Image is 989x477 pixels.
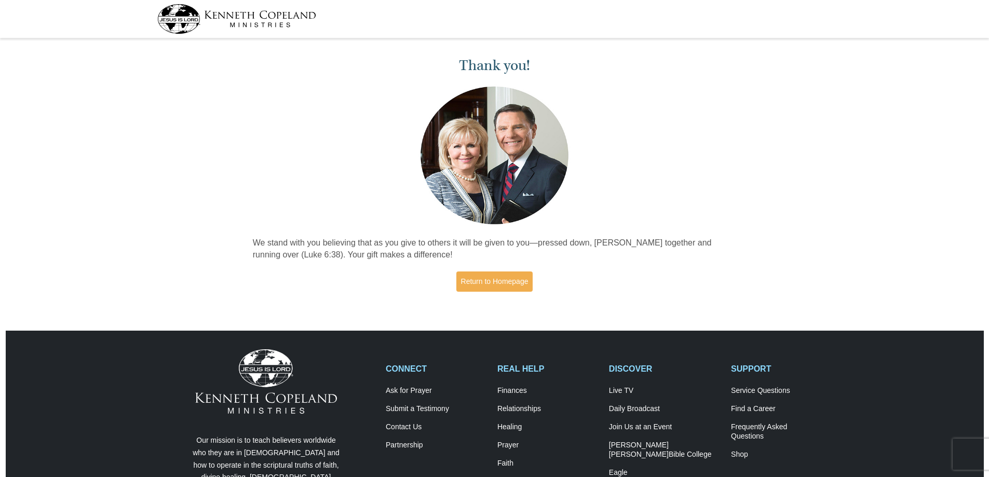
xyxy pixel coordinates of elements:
a: Join Us at an Event [609,423,720,432]
a: Healing [497,423,598,432]
p: We stand with you believing that as you give to others it will be given to you—pressed down, [PER... [253,237,737,261]
h2: CONNECT [386,364,486,374]
a: Find a Career [731,404,832,414]
img: Kenneth and Gloria [418,84,571,227]
img: kcm-header-logo.svg [157,4,316,34]
a: Contact Us [386,423,486,432]
a: Shop [731,450,832,459]
span: Bible College [669,450,712,458]
a: Submit a Testimony [386,404,486,414]
a: Daily Broadcast [609,404,720,414]
a: Live TV [609,386,720,396]
h2: SUPPORT [731,364,832,374]
a: Ask for Prayer [386,386,486,396]
h2: REAL HELP [497,364,598,374]
a: Service Questions [731,386,832,396]
a: Partnership [386,441,486,450]
a: Finances [497,386,598,396]
a: Frequently AskedQuestions [731,423,832,441]
a: Return to Homepage [456,271,533,292]
h1: Thank you! [253,57,737,74]
img: Kenneth Copeland Ministries [195,349,337,414]
a: Faith [497,459,598,468]
a: [PERSON_NAME] [PERSON_NAME]Bible College [609,441,720,459]
a: Relationships [497,404,598,414]
a: Prayer [497,441,598,450]
h2: DISCOVER [609,364,720,374]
